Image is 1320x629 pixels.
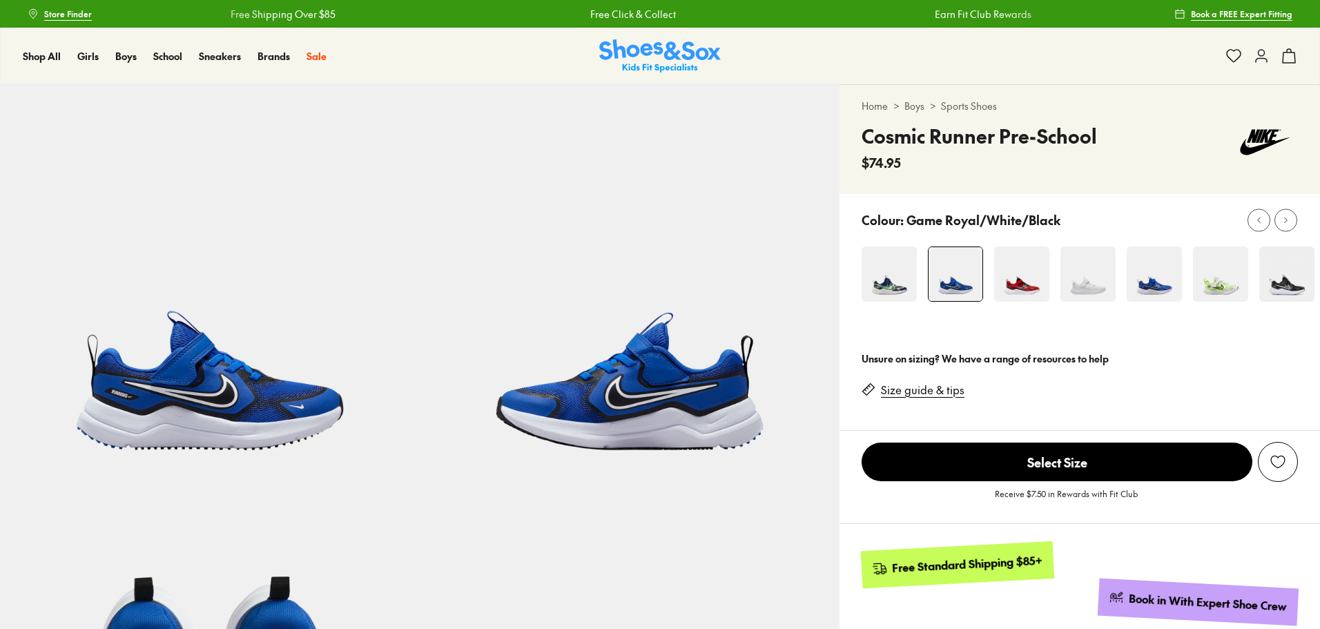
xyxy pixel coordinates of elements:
[892,553,1043,576] div: Free Standard Shipping $85+
[861,541,1054,588] a: Free Standard Shipping $85+
[420,84,839,504] img: 5-557330_1
[1060,246,1116,302] img: 4-552096_1
[862,153,901,172] span: $74.95
[23,49,61,64] a: Shop All
[862,122,1097,151] h4: Cosmic Runner Pre-School
[935,7,1031,21] a: Earn Fit Club Rewards
[115,49,137,64] a: Boys
[1193,246,1248,302] img: 4-537530_1
[258,49,290,64] a: Brands
[862,99,888,113] a: Home
[906,211,1060,229] p: Game Royal/White/Black
[1191,8,1292,20] span: Book a FREE Expert Fitting
[28,1,92,26] a: Store Finder
[904,99,924,113] a: Boys
[590,7,676,21] a: Free Click & Collect
[77,49,99,64] a: Girls
[1258,442,1298,482] button: Add to Wishlist
[1232,122,1298,163] img: Vendor logo
[1174,1,1292,26] a: Book a FREE Expert Fitting
[862,246,917,302] img: 4-552090_1
[199,49,241,64] a: Sneakers
[1098,579,1299,626] a: Book in With Expert Shoe Crew
[995,487,1138,512] p: Receive $7.50 in Rewards with Fit Club
[44,8,92,20] span: Store Finder
[1129,591,1288,615] div: Book in With Expert Shoe Crew
[862,351,1298,366] div: Unsure on sizing? We have a range of resources to help
[862,211,904,229] p: Colour:
[929,247,982,301] img: 4-557329_1
[941,99,997,113] a: Sports Shoes
[881,383,964,398] a: Size guide & tips
[599,39,721,73] img: SNS_Logo_Responsive.svg
[307,49,327,64] a: Sale
[1259,246,1314,302] img: 4-532229_1
[994,246,1049,302] img: 4-557335_1
[862,99,1298,113] div: > >
[231,7,336,21] a: Free Shipping Over $85
[862,443,1252,481] span: Select Size
[153,49,182,64] a: School
[1127,246,1182,302] img: 4-537536_1
[862,442,1252,482] button: Select Size
[599,39,721,73] a: Shoes & Sox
